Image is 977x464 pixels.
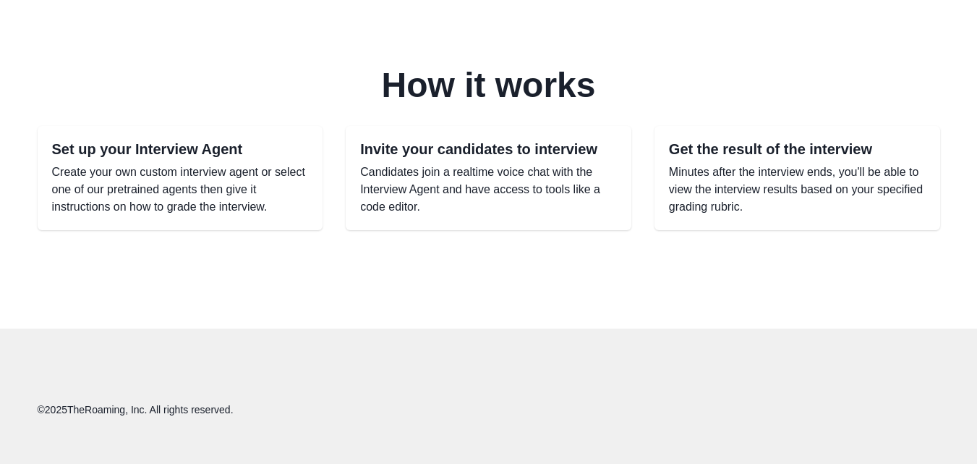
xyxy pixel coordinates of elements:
[38,402,242,418] p: © 2025 TheRoaming, Inc. All rights reserved.
[360,164,617,216] p: Candidates join a realtime voice chat with the Interview Agent and have access to tools like a co...
[52,140,309,158] h2: Set up your Interview Agent
[52,164,309,216] p: Create your own custom interview agent or select one of our pretrained agents then give it instru...
[38,68,940,103] h2: How it works
[669,140,926,158] h2: Get the result of the interview
[669,164,926,216] p: Minutes after the interview ends, you'll be able to view the interview results based on your spec...
[360,140,617,158] h2: Invite your candidates to interview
